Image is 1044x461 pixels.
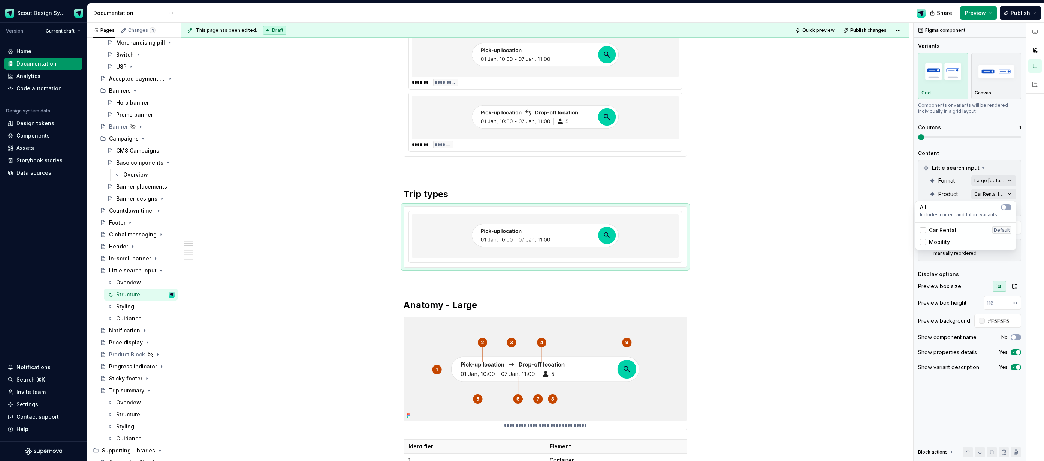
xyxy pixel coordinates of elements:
[929,238,950,246] span: Mobility
[920,226,956,234] div: Car Rental
[929,226,956,234] span: Car Rental
[920,204,926,211] p: All
[920,212,1011,218] span: Includes current and future variants.
[920,238,950,246] div: Mobility
[992,226,1011,234] div: Default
